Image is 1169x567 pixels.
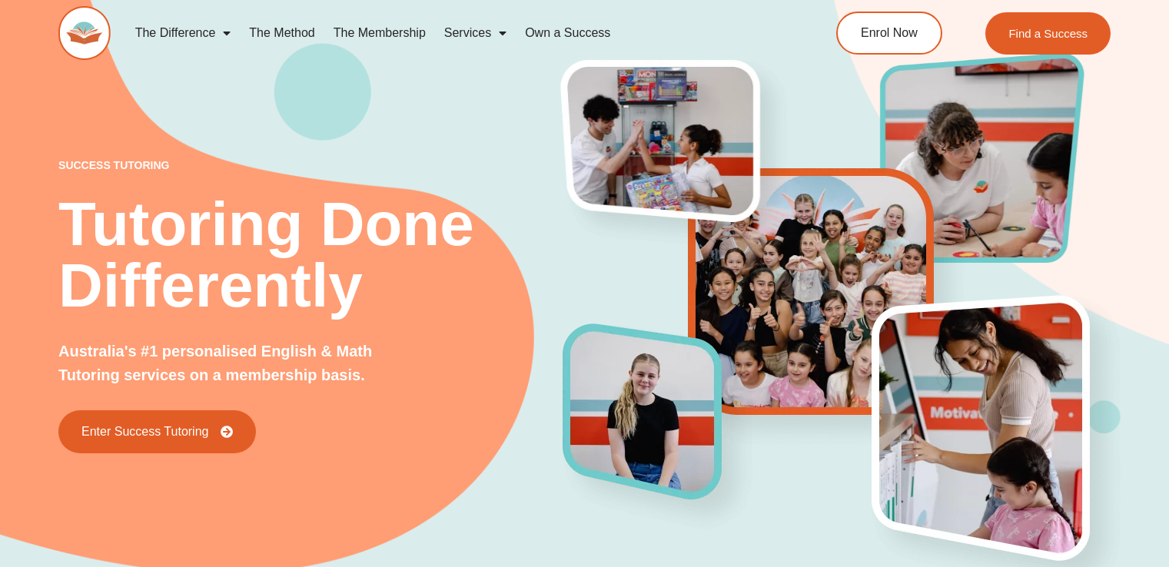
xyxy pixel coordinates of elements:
span: Enrol Now [861,27,918,39]
a: Find a Success [985,12,1111,55]
p: Australia's #1 personalised English & Math Tutoring services on a membership basis. [58,340,427,387]
p: success tutoring [58,160,563,171]
a: The Difference [126,15,241,51]
span: Enter Success Tutoring [81,426,208,438]
span: Find a Success [1008,28,1088,39]
a: Enter Success Tutoring [58,410,256,453]
a: The Method [240,15,324,51]
a: Services [435,15,516,51]
h2: Tutoring Done Differently [58,194,563,317]
a: The Membership [324,15,435,51]
nav: Menu [126,15,776,51]
a: Own a Success [516,15,619,51]
a: Enrol Now [836,12,942,55]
